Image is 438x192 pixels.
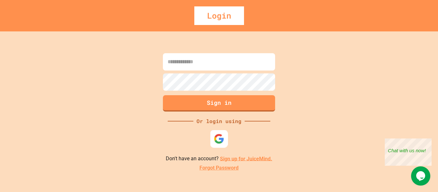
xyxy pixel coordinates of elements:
[166,155,272,163] p: Don't have an account?
[199,164,239,172] a: Forgot Password
[411,166,432,186] iframe: chat widget
[163,95,275,112] button: Sign in
[385,138,432,166] iframe: chat widget
[220,155,272,162] a: Sign up for JuiceMind.
[194,6,244,25] div: Login
[193,117,245,125] div: Or login using
[214,133,224,144] img: google-icon.svg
